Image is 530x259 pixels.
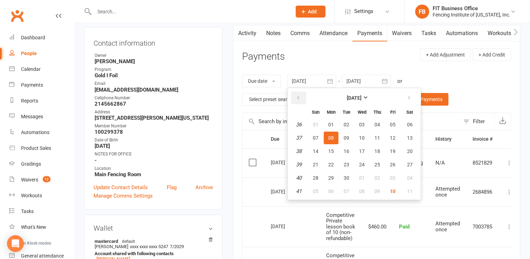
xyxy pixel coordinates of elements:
button: 01 [355,172,369,184]
button: 20 [401,145,419,158]
small: Monday [327,109,336,115]
a: Messages [9,109,74,125]
span: 05 [313,188,318,194]
small: Sunday [312,109,319,115]
button: 31 [308,118,323,131]
td: 2684896 [466,177,499,206]
div: Calendar [21,66,41,72]
span: 06 [407,122,413,127]
button: + Add Credit [473,48,511,61]
span: 01 [359,175,365,181]
div: Messages [21,114,43,119]
a: What's New [9,219,74,235]
span: 10 [359,135,365,141]
span: 07 [313,135,318,141]
a: Product Sales [9,140,74,156]
button: + Add Adjustment [420,48,471,61]
span: 07 [344,188,349,194]
span: 24 [359,162,365,167]
span: 09 [344,135,349,141]
div: or [397,77,402,85]
em: 37 [296,135,302,141]
button: 05 [385,118,400,131]
div: People [21,51,37,56]
a: Archive [195,183,213,192]
div: Product Sales [21,145,51,151]
a: Workouts [483,25,516,41]
span: 09 [374,188,380,194]
span: 30 [344,175,349,181]
div: [DATE] [271,186,303,197]
a: Tasks [9,204,74,219]
span: 17 [359,148,365,154]
span: 14 [313,148,318,154]
strong: 100299378 [95,129,213,135]
strong: [EMAIL_ADDRESS][DOMAIN_NAME] [95,87,213,93]
a: Automations [9,125,74,140]
button: 13 [401,132,419,144]
a: Tasks [417,25,441,41]
button: 27 [401,158,419,171]
span: 26 [390,162,395,167]
td: $460.00 [362,206,393,247]
button: 22 [324,158,338,171]
span: 05 [390,122,395,127]
span: 29 [328,175,334,181]
button: 11 [370,132,385,144]
button: 18 [370,145,385,158]
span: Add [308,9,317,14]
span: 01 [328,122,334,127]
span: Attempted once [435,186,460,198]
span: 19 [390,148,395,154]
button: 16 [339,145,354,158]
span: 08 [359,188,365,194]
div: Email [95,80,213,87]
small: Wednesday [358,109,366,115]
strong: [STREET_ADDRESS][PERSON_NAME][US_STATE] [95,115,213,121]
div: Address [95,109,213,115]
span: 12 [390,135,395,141]
div: Waivers [21,177,38,182]
small: Saturday [406,109,413,115]
a: Clubworx [8,7,26,25]
span: 04 [407,175,413,181]
div: Program [95,66,213,73]
button: 02 [370,172,385,184]
button: 08 [324,132,338,144]
a: Attendance [315,25,352,41]
button: 21 [308,158,323,171]
a: Activity [233,25,261,41]
button: 02 [339,118,354,131]
a: Notes [261,25,285,41]
div: Automations [21,129,49,135]
span: 20 [407,148,413,154]
button: 19 [385,145,400,158]
span: Attempted once [435,220,460,233]
div: [DATE] [271,157,303,168]
div: General attendance [21,253,64,259]
div: [DATE] [271,221,303,232]
em: 36 [296,121,302,128]
button: 03 [385,172,400,184]
button: 07 [308,132,323,144]
strong: [DATE] [347,95,362,101]
th: Due [264,130,320,148]
div: Open Intercom Messenger [7,235,24,252]
div: NOTES FOR OFFICE [95,151,213,158]
div: Payments [21,82,43,88]
h3: Contact information [94,36,213,47]
em: 38 [296,148,302,154]
strong: [PERSON_NAME] [95,58,213,65]
div: Gradings [21,161,41,167]
button: 30 [339,172,354,184]
button: 12 [385,132,400,144]
td: 8521829 [466,148,499,178]
button: 06 [324,185,338,198]
div: Member Number [95,123,213,129]
a: Manage Comms Settings [94,192,153,200]
button: 04 [401,172,419,184]
span: 11 [407,188,413,194]
span: 23 [344,162,349,167]
a: Waivers 12 [9,172,74,188]
button: 24 [355,158,369,171]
